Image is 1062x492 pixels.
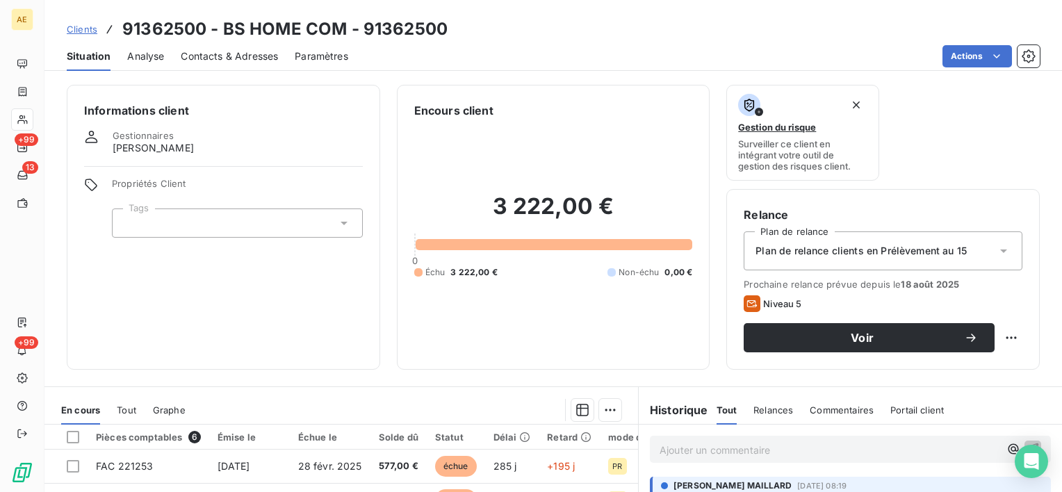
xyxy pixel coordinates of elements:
[493,460,517,472] span: 285 j
[435,456,477,477] span: échue
[425,266,446,279] span: Échu
[67,22,97,36] a: Clients
[547,432,591,443] div: Retard
[901,279,959,290] span: 18 août 2025
[450,266,498,279] span: 3 222,00 €
[124,217,135,229] input: Ajouter une valeur
[15,336,38,349] span: +99
[738,122,816,133] span: Gestion du risque
[942,45,1012,67] button: Actions
[15,133,38,146] span: +99
[797,482,847,490] span: [DATE] 08:19
[414,102,493,119] h6: Encours client
[412,255,418,266] span: 0
[188,431,201,443] span: 6
[113,141,194,155] span: [PERSON_NAME]
[67,49,111,63] span: Situation
[744,279,1022,290] span: Prochaine relance prévue depuis le
[181,49,278,63] span: Contacts & Adresses
[96,431,201,443] div: Pièces comptables
[760,332,964,343] span: Voir
[744,323,995,352] button: Voir
[673,479,792,492] span: [PERSON_NAME] MAILLARD
[547,460,575,472] span: +195 j
[22,161,38,174] span: 13
[890,404,944,416] span: Portail client
[218,460,250,472] span: [DATE]
[726,85,879,181] button: Gestion du risqueSurveiller ce client en intégrant votre outil de gestion des risques client.
[67,24,97,35] span: Clients
[61,404,100,416] span: En cours
[96,460,154,472] span: FAC 221253
[218,432,281,443] div: Émise le
[493,432,531,443] div: Délai
[738,138,867,172] span: Surveiller ce client en intégrant votre outil de gestion des risques client.
[11,461,33,484] img: Logo LeanPay
[127,49,164,63] span: Analyse
[298,432,362,443] div: Échue le
[379,459,418,473] span: 577,00 €
[112,178,363,197] span: Propriétés Client
[755,244,967,258] span: Plan de relance clients en Prélèvement au 15
[122,17,448,42] h3: 91362500 - BS HOME COM - 91362500
[414,192,693,234] h2: 3 222,00 €
[11,8,33,31] div: AE
[608,432,692,443] div: mode de paiement
[298,460,362,472] span: 28 févr. 2025
[639,402,708,418] h6: Historique
[84,102,363,119] h6: Informations client
[763,298,801,309] span: Niveau 5
[379,432,418,443] div: Solde dû
[117,404,136,416] span: Tout
[664,266,692,279] span: 0,00 €
[295,49,348,63] span: Paramètres
[1015,445,1048,478] div: Open Intercom Messenger
[113,130,174,141] span: Gestionnaires
[612,462,622,470] span: PR
[153,404,186,416] span: Graphe
[619,266,659,279] span: Non-échu
[435,432,477,443] div: Statut
[717,404,737,416] span: Tout
[753,404,793,416] span: Relances
[744,206,1022,223] h6: Relance
[810,404,874,416] span: Commentaires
